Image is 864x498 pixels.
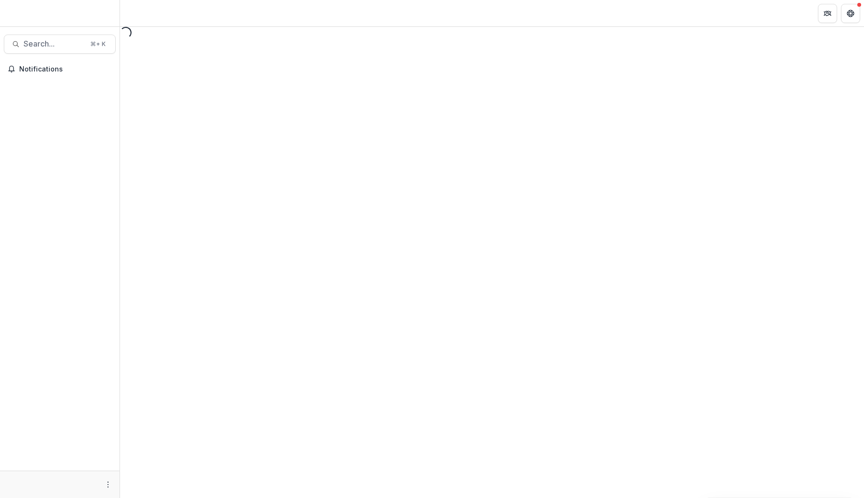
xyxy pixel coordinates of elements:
div: ⌘ + K [88,39,108,49]
button: Partners [818,4,837,23]
button: Search... [4,35,116,54]
button: Get Help [841,4,860,23]
button: Notifications [4,61,116,77]
span: Search... [24,39,84,48]
button: More [102,479,114,490]
span: Notifications [19,65,112,73]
